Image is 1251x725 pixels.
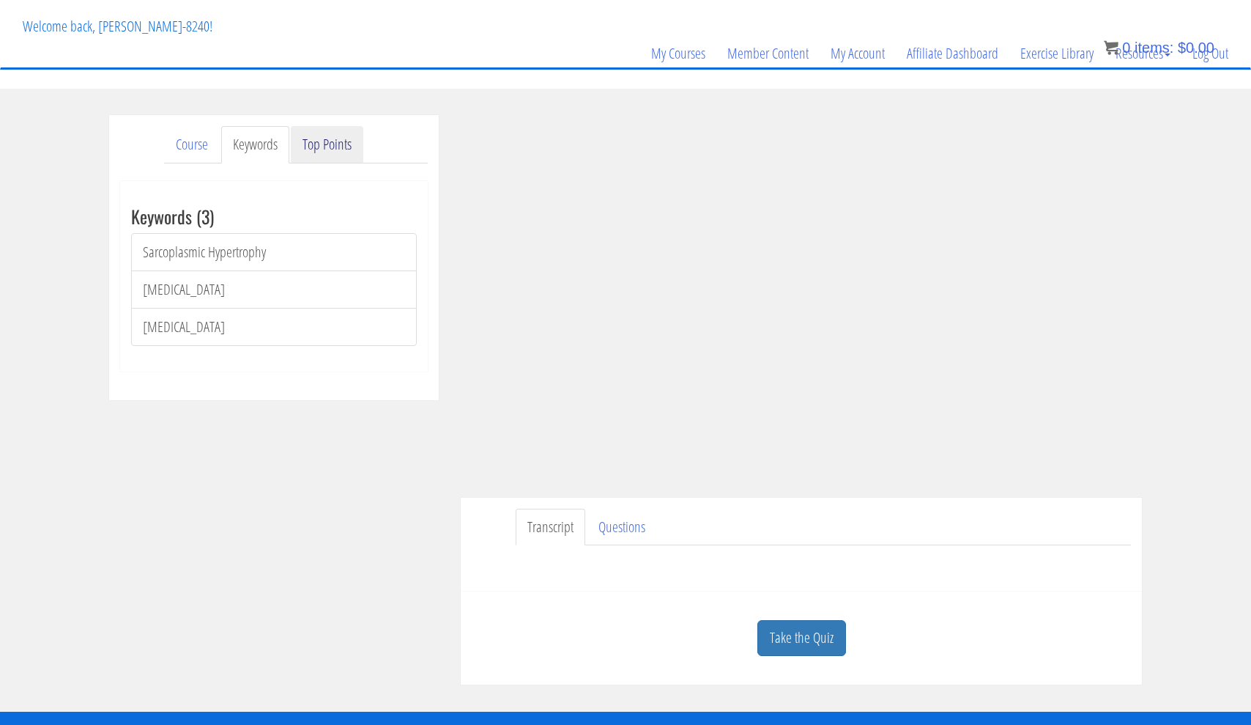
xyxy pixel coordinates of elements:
[1104,40,1118,55] img: icon11.png
[164,126,220,163] a: Course
[1009,18,1105,89] a: Exercise Library
[716,18,820,89] a: Member Content
[1135,40,1173,56] span: items:
[757,620,846,656] a: Take the Quiz
[1181,18,1239,89] a: Log Out
[1122,40,1130,56] span: 0
[291,126,363,163] a: Top Points
[1178,40,1186,56] span: $
[516,509,585,546] a: Transcript
[1178,40,1214,56] bdi: 0.00
[1105,18,1181,89] a: Resources
[896,18,1009,89] a: Affiliate Dashboard
[820,18,896,89] a: My Account
[131,207,417,226] h3: Keywords (3)
[131,233,417,271] a: Sarcoplasmic Hypertrophy
[131,271,417,309] a: [MEDICAL_DATA]
[640,18,716,89] a: My Courses
[131,308,417,346] a: [MEDICAL_DATA]
[1104,40,1214,56] a: 0 items: $0.00
[587,509,657,546] a: Questions
[221,126,289,163] a: Keywords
